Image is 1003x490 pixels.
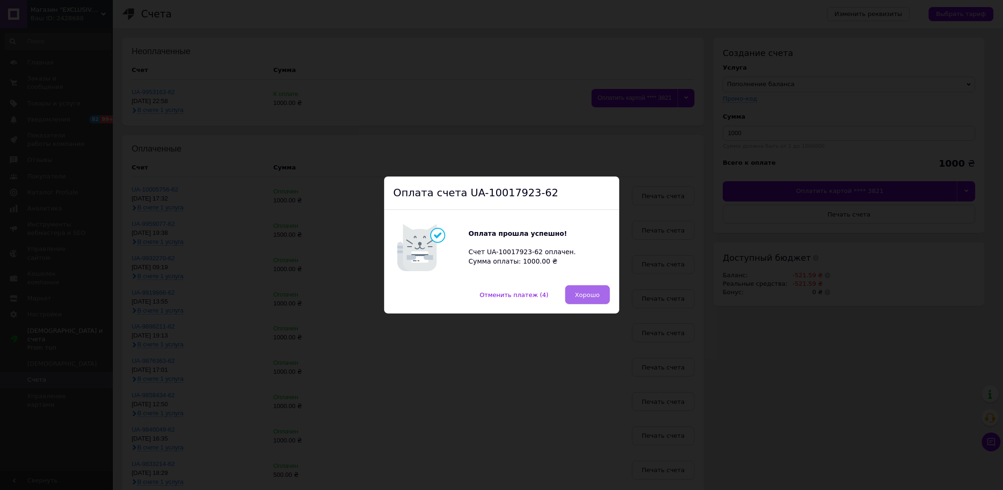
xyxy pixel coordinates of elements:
[394,219,469,276] img: Котик говорит: Оплата прошла успешно!
[480,291,549,298] span: Отменить платеж (4)
[469,230,568,237] b: Оплата прошла успешно!
[565,285,610,304] button: Хорошо
[575,291,600,298] span: Хорошо
[469,229,582,266] div: Счет UA-10017923-62 оплачен. Сумма оплаты: 1000.00 ₴
[470,285,559,304] button: Отменить платеж (4)
[384,177,619,210] div: Оплата счета UA-10017923-62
